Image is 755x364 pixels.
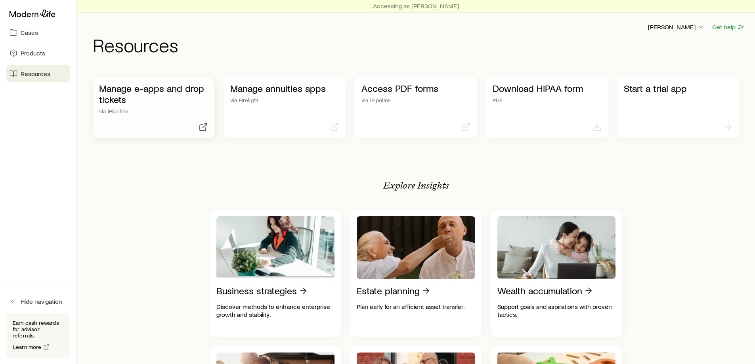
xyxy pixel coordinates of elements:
[216,303,335,318] p: Discover methods to enhance enterprise growth and stability.
[21,70,50,78] span: Resources
[6,65,70,82] a: Resources
[624,83,733,94] p: Start a trial app
[216,285,297,296] p: Business strategies
[497,303,616,318] p: Support goals and aspirations with proven tactics.
[648,23,705,31] p: [PERSON_NAME]
[383,180,449,191] p: Explore Insights
[21,49,45,57] span: Products
[21,29,38,36] span: Cases
[13,344,42,350] span: Learn more
[13,320,63,339] p: Earn cash rewards for advisor referrals.
[648,23,705,32] button: [PERSON_NAME]
[493,83,602,94] p: Download HIPAA form
[357,285,420,296] p: Estate planning
[491,210,622,337] a: Wealth accumulationSupport goals and aspirations with proven tactics.
[99,83,208,105] p: Manage e-apps and drop tickets
[93,35,745,54] h1: Resources
[357,216,475,279] img: Estate planning
[357,303,475,311] p: Plan early for an efficient asset transfer.
[497,216,616,279] img: Wealth accumulation
[350,210,482,337] a: Estate planningPlan early for an efficient asset transfer.
[712,23,745,32] button: Get help
[6,313,70,358] div: Earn cash rewards for advisor referrals.Learn more
[6,293,70,310] button: Hide navigation
[497,285,582,296] p: Wealth accumulation
[21,297,62,305] span: Hide navigation
[6,24,70,41] a: Cases
[99,108,208,114] p: via iPipeline
[230,97,339,103] p: via Firelight
[373,2,459,10] p: Accessing as [PERSON_NAME]
[493,97,602,103] p: PDF
[486,76,608,138] a: Download HIPAA formPDF
[210,210,341,337] a: Business strategiesDiscover methods to enhance enterprise growth and stability.
[230,83,339,94] p: Manage annuities apps
[361,97,470,103] p: via iPipeline
[361,83,470,94] p: Access PDF forms
[216,216,335,279] img: Business strategies
[6,44,70,62] a: Products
